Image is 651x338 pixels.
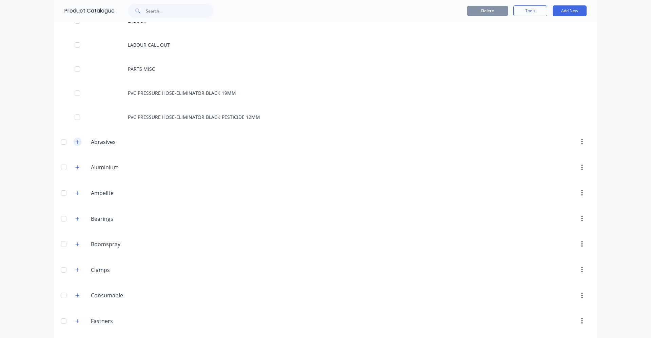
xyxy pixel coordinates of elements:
div: PARTS MISC [54,57,597,81]
div: PVC PRESSURE HOSE-ELIMINATOR BLACK 19MM [54,81,597,105]
input: Enter category name [91,266,171,274]
button: Delete [467,6,508,16]
button: Tools [513,5,547,16]
input: Enter category name [91,215,171,223]
input: Search... [146,4,213,18]
input: Enter category name [91,189,171,197]
input: Enter category name [91,138,171,146]
input: Enter category name [91,317,171,325]
button: Add New [553,5,587,16]
input: Enter category name [91,240,171,248]
div: LABOUR CALL OUT [54,33,597,57]
div: PVC PRESSURE HOSE-ELIMINATOR BLACK PESTICIDE 12MM [54,105,597,129]
input: Enter category name [91,291,171,299]
input: Enter category name [91,163,171,171]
